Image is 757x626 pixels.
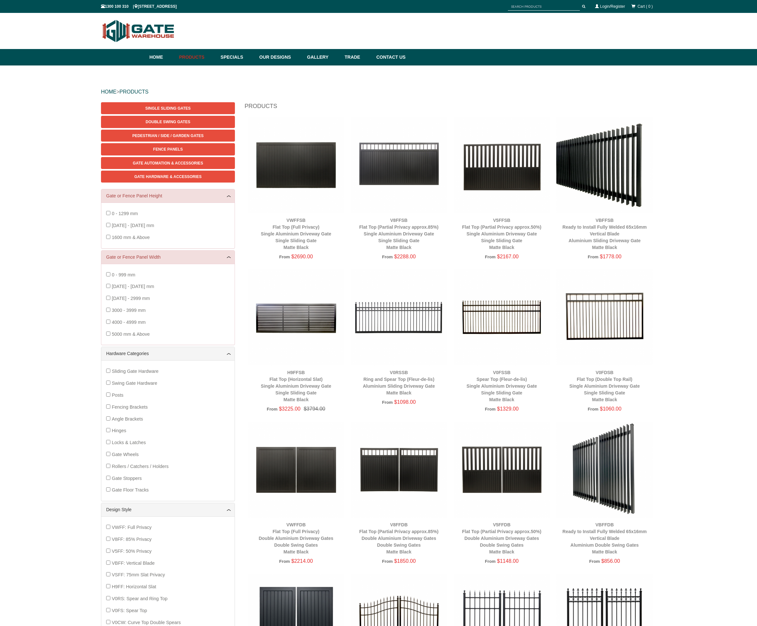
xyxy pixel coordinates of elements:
div: > [101,82,656,102]
a: V8FFSBFlat Top (Partial Privacy approx.85%)Single Aluminium Driveway GateSingle Sliding GateMatte... [359,218,439,250]
span: Gate Hardware & Accessories [134,174,202,179]
span: $2690.00 [291,254,313,259]
a: Pedestrian / Side / Garden Gates [101,130,235,142]
a: Our Designs [256,49,304,65]
span: From [588,254,598,259]
img: V8FFSB - Flat Top (Partial Privacy approx.85%) - Single Aluminium Driveway Gate - Single Sliding ... [351,117,447,213]
span: From [382,559,393,564]
span: Gate Stoppers [112,476,142,481]
input: SEARCH PRODUCTS [508,3,580,11]
a: VBFFDBReady to Install Fully Welded 65x16mm Vertical BladeAluminium Double Swing GatesMatte Black [562,522,647,554]
a: Fence Panels [101,143,235,155]
span: From [279,559,290,564]
span: H9FF: Horizontal Slat [112,584,156,589]
span: Fence Panels [153,147,183,152]
span: Gate Wheels [112,452,138,457]
span: From [485,559,496,564]
a: V5FFSBFlat Top (Partial Privacy approx.50%)Single Aluminium Driveway GateSingle Sliding GateMatte... [462,218,541,250]
a: Design Style [106,506,230,513]
img: V5FFDB - Flat Top (Partial Privacy approx.50%) - Double Aluminium Driveway Gates - Double Swing G... [454,422,550,518]
span: VWFF: Full Privacy [112,525,151,530]
span: Double Swing Gates [146,120,190,124]
span: $1778.00 [600,254,621,259]
span: From [382,400,393,405]
span: $2214.00 [291,558,313,564]
span: Pedestrian / Side / Garden Gates [132,134,204,138]
a: Trade [341,49,373,65]
a: Gate Automation & Accessories [101,157,235,169]
a: Login/Register [600,4,625,9]
span: Fencing Brackets [112,404,147,410]
span: $1850.00 [394,558,416,564]
span: From [485,407,496,412]
img: V0RSSB - Ring and Spear Top (Fleur-de-lis) - Aluminium Sliding Driveway Gate - Matte Black - Gate... [351,269,447,365]
span: 3000 - 3999 mm [112,308,146,313]
a: Gate or Fence Panel Width [106,254,230,261]
span: Hinges [112,428,126,433]
span: Locks & Latches [112,440,146,445]
a: V0FSSBSpear Top (Fleur-de-lis)Single Aluminium Driveway GateSingle Sliding GateMatte Black [467,370,537,402]
a: V8FFDBFlat Top (Partial Privacy approx.85%)Double Aluminium Driveway GatesDouble Swing GatesMatte... [359,522,439,554]
span: $1098.00 [394,399,416,405]
a: V0RSSBRing and Spear Top (Fleur-de-lis)Aluminium Sliding Driveway GateMatte Black [363,370,435,395]
img: VBFFSB - Ready to Install Fully Welded 65x16mm Vertical Blade - Aluminium Sliding Driveway Gate -... [556,117,653,213]
span: $3225.00 [279,406,300,412]
span: Gate Floor Tracks [112,487,148,492]
a: Single Sliding Gates [101,102,235,114]
a: HOME [101,89,116,94]
span: V0RS: Spear and Ring Top [112,596,167,601]
img: V5FFSB - Flat Top (Partial Privacy approx.50%) - Single Aluminium Driveway Gate - Single Sliding ... [454,117,550,213]
span: From [485,254,496,259]
span: $2288.00 [394,254,416,259]
a: Double Swing Gates [101,116,235,128]
span: Swing Gate Hardware [112,381,157,386]
img: VWFFDB - Flat Top (Full Privacy) - Double Aluminium Driveway Gates - Double Swing Gates - Matte B... [248,422,344,518]
span: 0 - 999 mm [112,272,135,277]
a: Hardware Categories [106,350,230,357]
span: 0 - 1299 mm [112,211,138,216]
span: From [589,559,600,564]
span: 4000 - 4999 mm [112,320,146,325]
span: 1300 100 310 | [STREET_ADDRESS] [101,4,177,9]
img: V0FSSB - Spear Top (Fleur-de-lis) - Single Aluminium Driveway Gate - Single Sliding Gate - Matte ... [454,269,550,365]
span: V0CW: Curve Top Double Spears [112,620,181,625]
a: Home [149,49,176,65]
a: V0FDSBFlat Top (Double Top Rail)Single Aluminium Driveway GateSingle Sliding GateMatte Black [570,370,640,402]
span: $1148.00 [497,558,519,564]
a: VBFFSBReady to Install Fully Welded 65x16mm Vertical BladeAluminium Sliding Driveway GateMatte Black [562,218,647,250]
span: From [279,254,290,259]
span: 1600 mm & Above [112,235,150,240]
span: $2167.00 [497,254,519,259]
a: VWFFDBFlat Top (Full Privacy)Double Aluminium Driveway GatesDouble Swing GatesMatte Black [259,522,333,554]
a: H9FFSBFlat Top (Horizontal Slat)Single Aluminium Driveway GateSingle Sliding GateMatte Black [261,370,331,402]
h1: Products [245,102,656,114]
span: Angle Brackets [112,416,143,422]
span: $856.00 [601,558,620,564]
span: 5000 mm & Above [112,332,150,337]
span: V5FF: 50% Privacy [112,549,151,554]
a: V5FFDBFlat Top (Partial Privacy approx.50%)Double Aluminium Driveway GatesDouble Swing GatesMatte... [462,522,541,554]
img: H9FFSB - Flat Top (Horizontal Slat) - Single Aluminium Driveway Gate - Single Sliding Gate - Matt... [248,269,344,365]
span: Gate Automation & Accessories [133,161,203,165]
span: From [588,407,598,412]
span: From [382,254,393,259]
a: Gate Hardware & Accessories [101,171,235,183]
span: [DATE] - [DATE] mm [112,284,154,289]
span: V8FF: 85% Privacy [112,537,151,542]
span: $3794.00 [300,406,325,412]
a: Products [176,49,217,65]
img: V0FDSB - Flat Top (Double Top Rail) - Single Aluminium Driveway Gate - Single Sliding Gate - Matt... [556,269,653,365]
span: Cart ( 0 ) [638,4,653,9]
a: PRODUCTS [119,89,148,94]
img: VBFFDB - Ready to Install Fully Welded 65x16mm Vertical Blade - Aluminium Double Swing Gates - Ma... [556,422,653,518]
span: Posts [112,392,123,398]
span: $1060.00 [600,406,621,412]
span: VSFF: 75mm Slat Privacy [112,572,165,577]
span: Sliding Gate Hardware [112,369,158,374]
a: Specials [217,49,256,65]
span: [DATE] - 2999 mm [112,296,150,301]
span: Rollers / Catchers / Holders [112,464,168,469]
span: $1329.00 [497,406,519,412]
img: VWFFSB - Flat Top (Full Privacy) - Single Aluminium Driveway Gate - Single Sliding Gate - Matte B... [248,117,344,213]
span: V0FS: Spear Top [112,608,147,613]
